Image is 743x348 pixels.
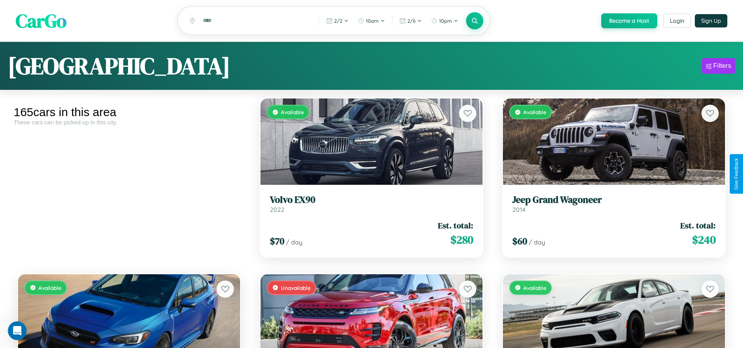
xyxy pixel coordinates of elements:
span: 2014 [512,206,526,213]
span: Available [38,284,61,291]
span: Available [523,109,546,115]
div: 165 cars in this area [14,106,244,119]
button: Filters [702,58,735,74]
span: $ 60 [512,235,527,248]
h1: [GEOGRAPHIC_DATA] [8,50,230,82]
span: Est. total: [680,220,716,231]
button: Login [663,14,691,28]
span: / day [529,238,545,246]
button: 2/2 [322,15,353,27]
div: Filters [713,62,731,70]
span: $ 280 [450,232,473,248]
span: Unavailable [281,284,311,291]
span: 10pm [439,18,452,24]
a: Volvo EX902022 [270,194,473,213]
button: 2/6 [396,15,426,27]
button: Become a Host [601,13,657,28]
div: These cars can be picked up in this city. [14,119,244,126]
span: 2022 [270,206,284,213]
h3: Volvo EX90 [270,194,473,206]
span: 10am [366,18,379,24]
span: CarGo [16,8,67,34]
span: Available [281,109,304,115]
span: Est. total: [438,220,473,231]
h3: Jeep Grand Wagoneer [512,194,716,206]
span: / day [286,238,302,246]
button: 10am [354,15,389,27]
span: 2 / 6 [407,18,416,24]
span: $ 240 [692,232,716,248]
div: Give Feedback [734,158,739,190]
span: Available [523,284,546,291]
a: Jeep Grand Wagoneer2014 [512,194,716,213]
button: 10pm [427,15,462,27]
span: $ 70 [270,235,284,248]
span: 2 / 2 [334,18,342,24]
button: Sign Up [695,14,727,27]
iframe: Intercom live chat [8,321,27,340]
